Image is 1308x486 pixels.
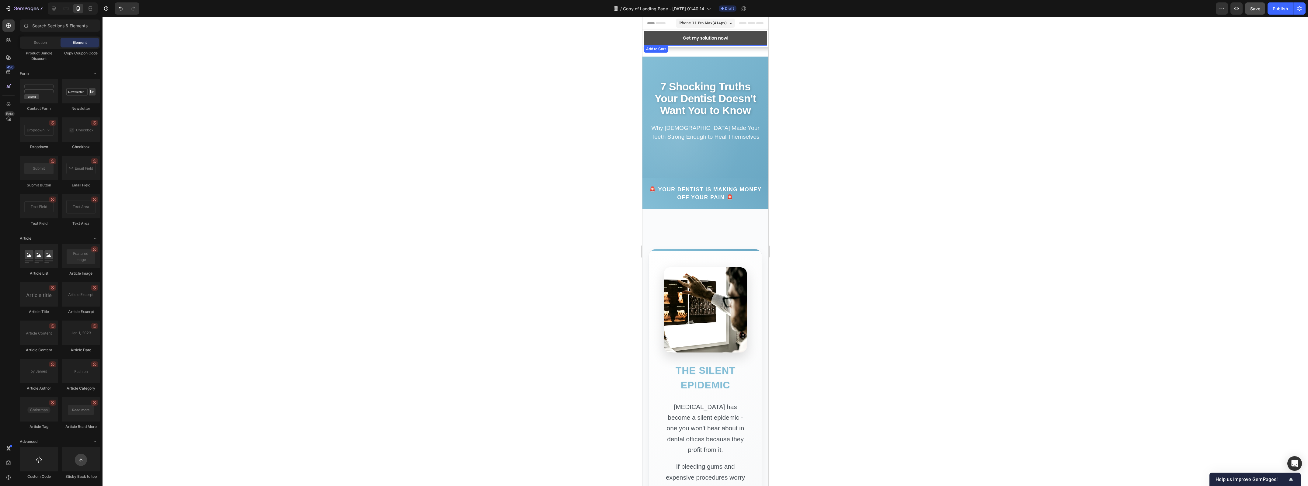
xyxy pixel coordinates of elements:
span: Draft [725,6,734,11]
span: Element [73,40,87,45]
p: 7 [40,5,43,12]
div: Article Excerpt [62,309,100,314]
button: Publish [1268,2,1293,15]
div: Article Image [62,271,100,276]
span: Toggle open [90,234,100,243]
div: Article Content [20,347,58,353]
button: Show survey - Help us improve GemPages! [1216,476,1295,483]
span: Save [1250,6,1260,11]
div: Newsletter [62,106,100,111]
div: Article Date [62,347,100,353]
div: Dropdown [20,144,58,150]
div: Submit Button [20,182,58,188]
span: Form [20,71,29,76]
div: Article Read More [62,424,100,429]
span: Copy of Landing Page - [DATE] 01:40:14 [623,5,704,12]
span: Article [20,236,31,241]
div: Text Field [20,221,58,226]
div: Beta [5,111,15,116]
span: Section [34,40,47,45]
div: Email Field [62,182,100,188]
div: Copy Coupon Code [62,50,100,56]
div: Article List [20,271,58,276]
span: Toggle open [90,69,100,78]
div: Article Tag [20,424,58,429]
span: Toggle open [90,437,100,446]
span: / [620,5,622,12]
div: Article Category [62,386,100,391]
div: Custom Code [20,474,58,479]
span: Help us improve GemPages! [1216,477,1287,482]
div: 450 [6,65,15,70]
div: Text Area [62,221,100,226]
div: Checkbox [62,144,100,150]
input: Search Sections & Elements [20,19,100,32]
span: Advanced [20,439,37,444]
button: Save [1245,2,1265,15]
div: Article Title [20,309,58,314]
div: Open Intercom Messenger [1287,456,1302,471]
iframe: Design area [642,17,768,486]
button: 7 [2,2,45,15]
div: Article Author [20,386,58,391]
div: Contact Form [20,106,58,111]
div: Publish [1273,5,1288,12]
div: Undo/Redo [115,2,139,15]
div: Sticky Back to top [62,474,100,479]
div: Product Bundle Discount [20,50,58,61]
